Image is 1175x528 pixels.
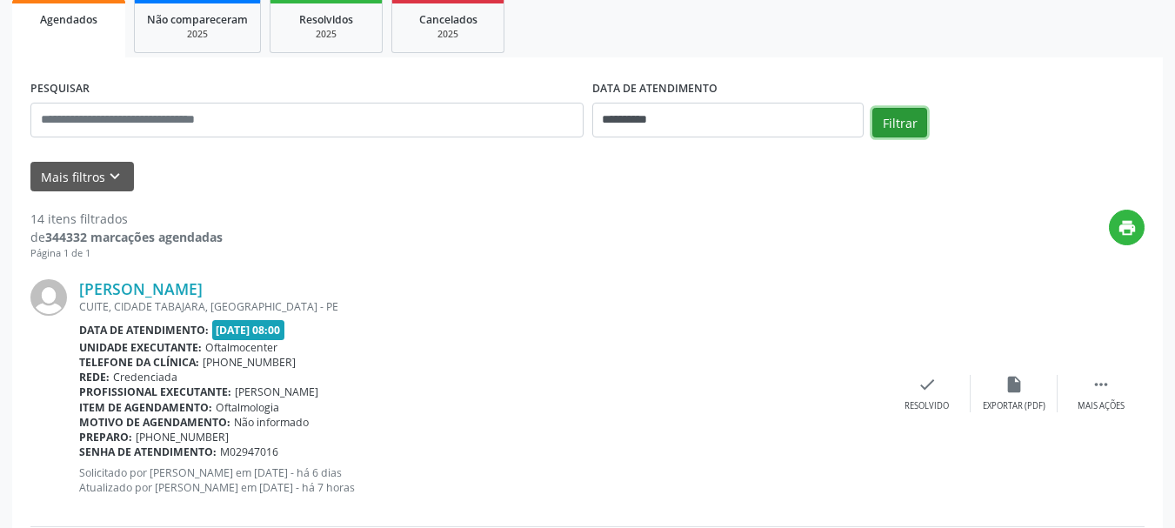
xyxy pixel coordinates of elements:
[79,355,199,370] b: Telefone da clínica:
[147,12,248,27] span: Não compareceram
[419,12,477,27] span: Cancelados
[147,28,248,41] div: 2025
[1092,375,1111,394] i: 
[1078,400,1125,412] div: Mais ações
[983,400,1045,412] div: Exportar (PDF)
[30,228,223,246] div: de
[40,12,97,27] span: Agendados
[30,279,67,316] img: img
[918,375,937,394] i: check
[234,415,309,430] span: Não informado
[592,76,718,103] label: DATA DE ATENDIMENTO
[404,28,491,41] div: 2025
[79,400,212,415] b: Item de agendamento:
[79,444,217,459] b: Senha de atendimento:
[79,370,110,384] b: Rede:
[79,340,202,355] b: Unidade executante:
[79,430,132,444] b: Preparo:
[30,210,223,228] div: 14 itens filtrados
[905,400,949,412] div: Resolvido
[79,299,884,314] div: CUITE, CIDADE TABAJARA, [GEOGRAPHIC_DATA] - PE
[203,355,296,370] span: [PHONE_NUMBER]
[216,400,279,415] span: Oftalmologia
[79,465,884,495] p: Solicitado por [PERSON_NAME] em [DATE] - há 6 dias Atualizado por [PERSON_NAME] em [DATE] - há 7 ...
[1118,218,1137,237] i: print
[45,229,223,245] strong: 344332 marcações agendadas
[79,279,203,298] a: [PERSON_NAME]
[212,320,285,340] span: [DATE] 08:00
[30,246,223,261] div: Página 1 de 1
[205,340,277,355] span: Oftalmocenter
[283,28,370,41] div: 2025
[136,430,229,444] span: [PHONE_NUMBER]
[1005,375,1024,394] i: insert_drive_file
[220,444,278,459] span: M02947016
[30,76,90,103] label: PESQUISAR
[79,384,231,399] b: Profissional executante:
[235,384,318,399] span: [PERSON_NAME]
[30,162,134,192] button: Mais filtroskeyboard_arrow_down
[105,167,124,186] i: keyboard_arrow_down
[113,370,177,384] span: Credenciada
[79,415,230,430] b: Motivo de agendamento:
[1109,210,1145,245] button: print
[79,323,209,338] b: Data de atendimento:
[872,108,927,137] button: Filtrar
[299,12,353,27] span: Resolvidos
